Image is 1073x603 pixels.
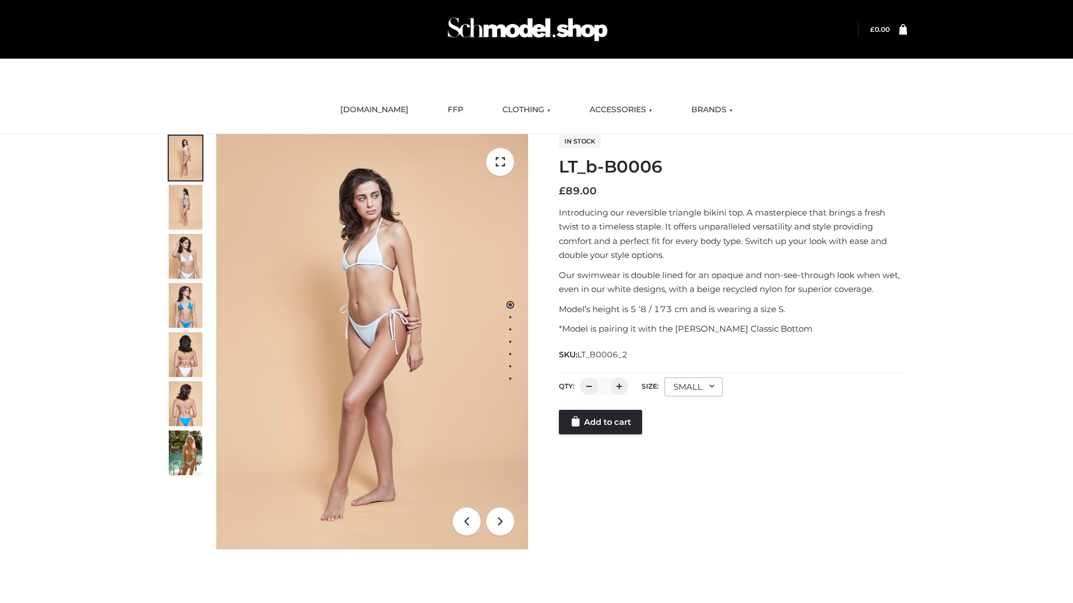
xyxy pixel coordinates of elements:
[664,377,723,396] div: SMALL
[559,348,629,361] span: SKU:
[577,350,628,360] span: LT_B0006_2
[444,7,611,51] img: Schmodel Admin 964
[169,430,202,475] img: Arieltop_CloudNine_AzureSky2.jpg
[581,98,661,122] a: ACCESSORIES
[559,410,642,434] a: Add to cart
[683,98,741,122] a: BRANDS
[559,268,907,296] p: Our swimwear is double lined for an opaque and non-see-through look when wet, even in our white d...
[216,134,528,549] img: LT_b-B0006
[559,382,575,390] label: QTY:
[870,25,875,33] span: £
[559,302,907,317] p: Model’s height is 5 ‘8 / 173 cm and is wearing a size S.
[169,185,202,229] img: ArielClassicBikiniTop_CloudNine_AzureSky_OW114ECO_2-scaled.jpg
[169,136,202,180] img: ArielClassicBikiniTop_CloudNine_AzureSky_OW114ECO_1-scaled.jpg
[870,25,890,33] bdi: 0.00
[559,322,907,336] p: *Model is pairing it with the [PERSON_NAME] Classic Bottom
[642,382,659,390] label: Size:
[494,98,559,122] a: CLOTHING
[870,25,890,33] a: £0.00
[439,98,472,122] a: FFP
[559,157,907,177] h1: LT_b-B0006
[169,381,202,426] img: ArielClassicBikiniTop_CloudNine_AzureSky_OW114ECO_8-scaled.jpg
[169,234,202,279] img: ArielClassicBikiniTop_CloudNine_AzureSky_OW114ECO_3-scaled.jpg
[559,135,601,148] span: In stock
[169,283,202,328] img: ArielClassicBikiniTop_CloudNine_AzureSky_OW114ECO_4-scaled.jpg
[169,332,202,377] img: ArielClassicBikiniTop_CloudNine_AzureSky_OW114ECO_7-scaled.jpg
[332,98,417,122] a: [DOMAIN_NAME]
[559,205,907,262] p: Introducing our reversible triangle bikini top. A masterpiece that brings a fresh twist to a time...
[559,185,566,197] span: £
[559,185,597,197] bdi: 89.00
